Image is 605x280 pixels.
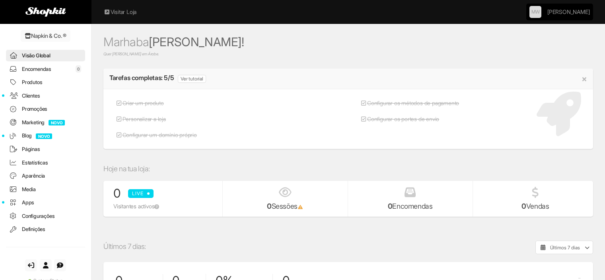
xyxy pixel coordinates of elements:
[6,50,85,61] a: Visão Global
[582,74,587,84] span: ×
[54,259,66,271] a: Suporte
[113,186,121,200] span: 0
[36,133,52,139] span: NOVO
[103,165,593,173] h4: Hoje na tua loja:
[40,259,52,271] a: Conta
[479,202,592,210] h4: Vendas
[6,103,85,115] a: Promoções
[6,117,85,128] a: MarketingNOVO
[25,259,37,271] a: Sair
[354,95,465,111] a: Configurar os métodos de pagamento
[154,204,159,209] span: Visitantes nos últimos 30 minutos
[354,202,467,210] h4: Encomendas
[6,197,85,208] a: Apps
[21,30,70,42] a: Napkin & Co. ®
[550,245,580,251] span: Últimos 7 dias
[354,111,465,127] a: Configurar os portes de envio
[229,202,341,210] h4: Sessões
[6,170,85,182] a: Aparência
[113,202,216,210] div: Visitantes activos
[6,223,85,235] a: Definições
[6,76,85,88] a: Produtos
[535,241,593,254] button: Últimos 7 dias
[298,205,303,210] i: Com a atualização para o Google Analytics 4, verifica-se um atraso na apresentação dos dados das ...
[103,243,146,251] h4: Últimos 7 dias:
[529,6,541,18] a: MW
[25,7,66,17] img: Shopkit
[103,8,136,16] a: Visitar Loja
[103,36,593,57] h1: [PERSON_NAME]!
[109,95,203,111] a: Criar um produto
[103,52,593,57] span: Quer [PERSON_NAME] em Árabe.
[103,35,149,49] span: Marhaba
[109,74,174,82] h3: Tarefas completas: 5/5
[6,130,85,141] a: BlogNOVO
[6,184,85,195] a: Media
[178,75,206,83] a: Ver tutorial
[267,202,272,210] strong: 0
[582,74,587,83] button: Close
[128,189,154,198] span: Live
[547,4,589,20] a: [PERSON_NAME]
[6,157,85,168] a: Estatísticas
[76,65,81,72] span: 0
[49,120,65,125] span: NOVO
[6,90,85,102] a: Clientes
[521,202,526,210] strong: 0
[109,127,203,143] a: Configurar um domínio próprio
[6,63,85,75] a: Encomendas0
[6,210,85,222] a: Configurações
[109,111,203,127] a: Personalizar a loja
[6,143,85,155] a: Páginas
[388,202,393,210] strong: 0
